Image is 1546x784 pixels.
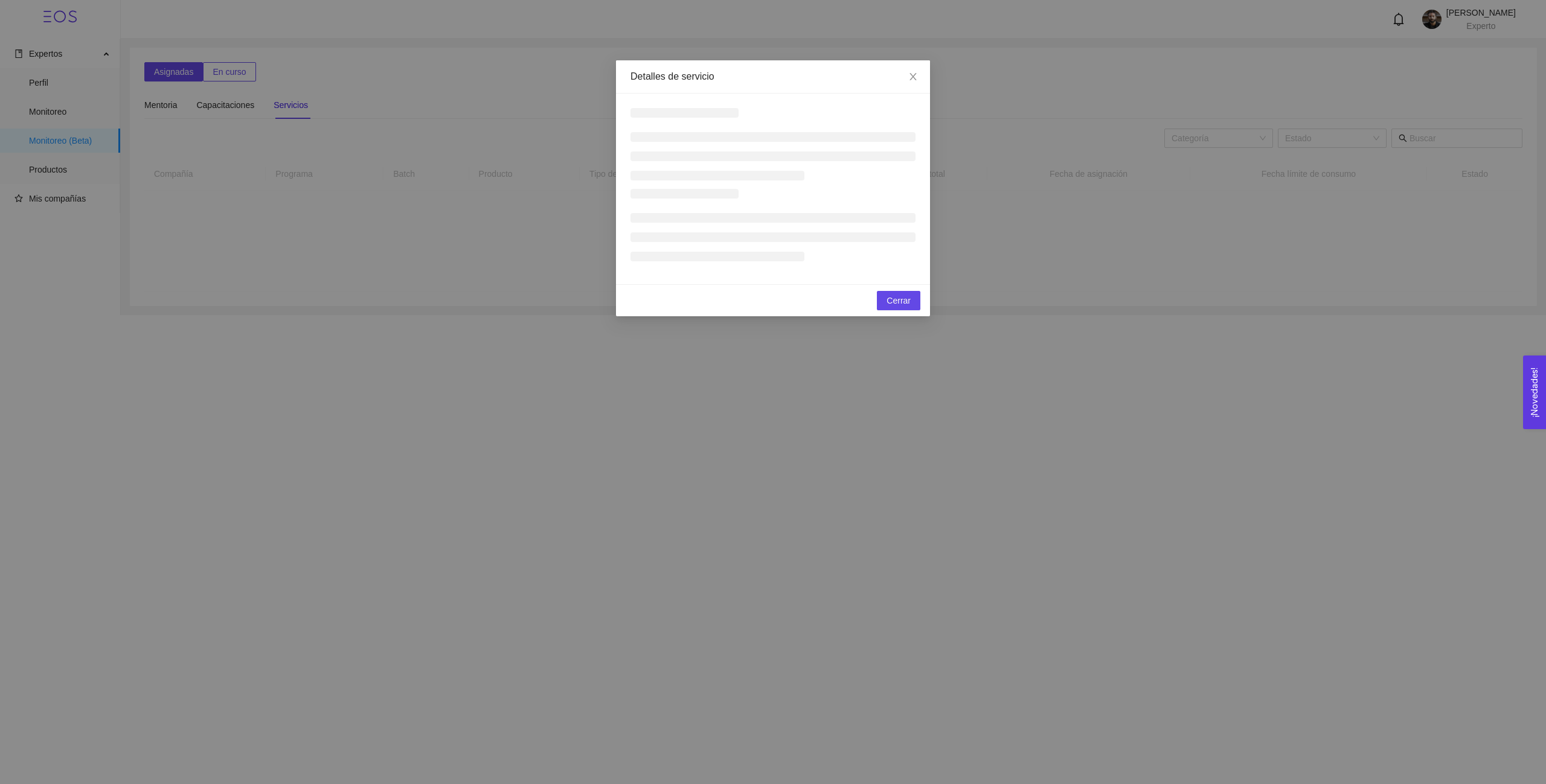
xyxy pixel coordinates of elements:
[887,294,911,307] span: Cerrar
[877,291,920,310] button: Cerrar
[1523,355,1546,429] button: Open Feedback Widget
[630,70,916,83] div: Detalles de servicio
[896,60,930,94] button: Close
[908,72,918,81] span: close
